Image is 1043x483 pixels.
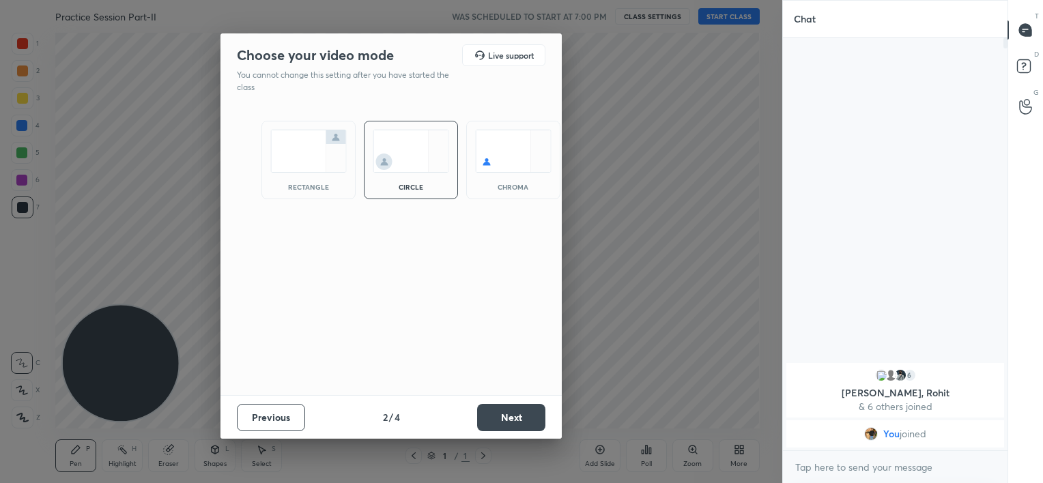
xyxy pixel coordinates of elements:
[237,69,458,93] p: You cannot change this setting after you have started the class
[281,184,336,190] div: rectangle
[783,1,827,37] p: Chat
[488,51,534,59] h5: Live support
[373,130,449,173] img: circleScreenIcon.acc0effb.svg
[900,428,926,439] span: joined
[237,404,305,431] button: Previous
[1033,87,1039,98] p: G
[486,184,541,190] div: chroma
[237,46,394,64] h2: Choose your video mode
[395,410,400,424] h4: 4
[389,410,393,424] h4: /
[477,404,545,431] button: Next
[1034,49,1039,59] p: D
[783,360,1008,450] div: grid
[874,368,888,382] img: 3
[795,401,996,412] p: & 6 others joined
[884,368,898,382] img: default.png
[864,427,878,441] img: 5e1f66a2e018416d848ccd0b71c63bf1.jpg
[270,130,347,173] img: normalScreenIcon.ae25ed63.svg
[383,410,388,424] h4: 2
[894,368,907,382] img: 510ebc19f8734d96b43c8e4fc9fbdc4e.jpg
[795,387,996,398] p: [PERSON_NAME], Rohit
[475,130,552,173] img: chromaScreenIcon.c19ab0a0.svg
[1035,11,1039,21] p: T
[903,368,917,382] div: 6
[384,184,438,190] div: circle
[883,428,900,439] span: You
